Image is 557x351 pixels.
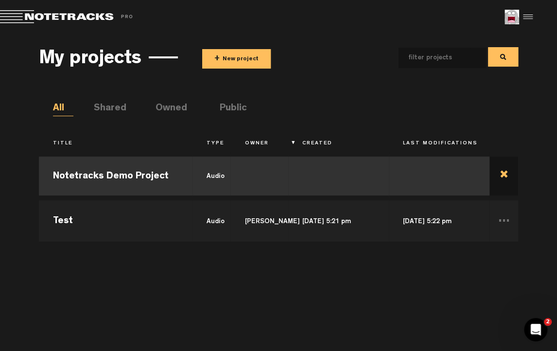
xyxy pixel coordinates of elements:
[544,318,552,326] span: 2
[192,154,231,198] td: audio
[230,136,288,152] th: Owner
[399,48,470,68] input: filter projects
[288,198,389,242] td: [DATE] 5:21 pm
[524,318,547,341] iframe: Intercom live chat
[39,198,192,242] td: Test
[94,102,114,116] li: Shared
[489,198,518,242] td: ...
[156,102,176,116] li: Owned
[389,136,489,152] th: Last Modifications
[53,102,73,116] li: All
[192,136,231,152] th: Type
[39,136,192,152] th: Title
[220,102,240,116] li: Public
[214,53,220,65] span: +
[202,49,271,69] button: +New project
[192,198,231,242] td: audio
[389,198,489,242] td: [DATE] 5:22 pm
[230,198,288,242] td: [PERSON_NAME]
[288,136,389,152] th: Created
[39,49,141,70] h3: My projects
[39,154,192,198] td: Notetracks Demo Project
[505,10,519,24] img: ACg8ocJ68mqx_jMPmksOTGYcz9Hq_iqODFwTnoEK3C5GFhom0tntZgGFmQ=s96-c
